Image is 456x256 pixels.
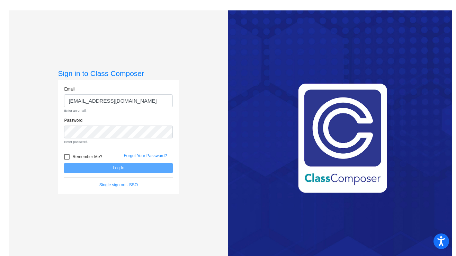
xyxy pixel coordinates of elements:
small: Enter password. [64,139,173,144]
button: Log In [64,163,173,173]
span: Remember Me? [72,153,102,161]
label: Password [64,117,82,123]
a: Forgot Your Password? [124,153,167,158]
a: Single sign on - SSO [99,182,138,187]
small: Enter an email. [64,108,173,113]
label: Email [64,86,74,92]
h3: Sign in to Class Composer [58,69,179,78]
